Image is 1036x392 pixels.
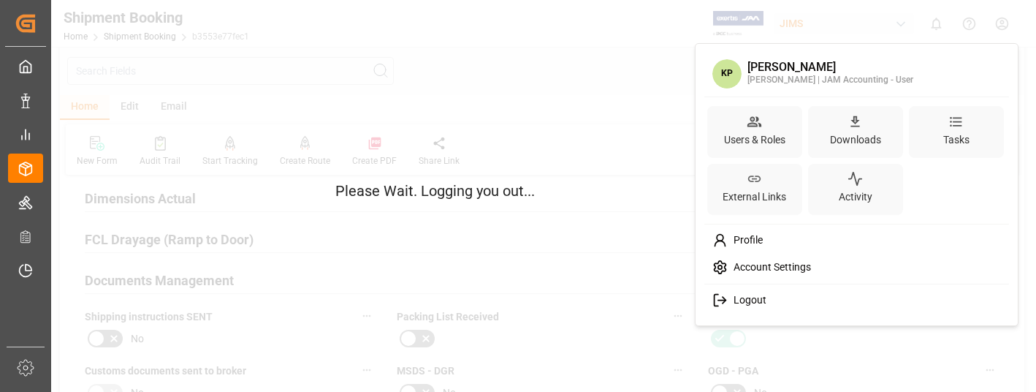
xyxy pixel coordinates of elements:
div: [PERSON_NAME] [747,61,913,74]
div: Tasks [940,129,972,151]
p: Please Wait. Logging you out... [335,180,701,202]
span: KP [712,59,742,88]
div: [PERSON_NAME] | JAM Accounting - User [747,74,913,87]
span: Account Settings [728,261,811,274]
span: Profile [728,234,763,247]
div: External Links [720,186,789,208]
span: Logout [728,294,766,307]
div: Users & Roles [721,129,788,151]
div: Downloads [827,129,884,151]
div: Activity [836,186,875,208]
